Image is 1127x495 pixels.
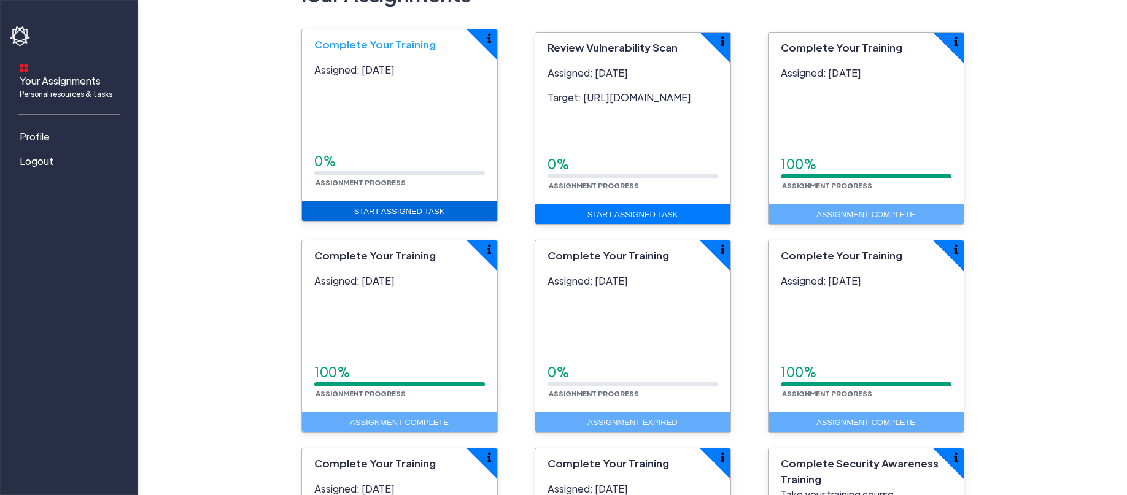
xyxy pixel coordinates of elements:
img: dashboard-icon.svg [20,64,28,72]
div: 0% [548,363,718,382]
span: Logout [20,154,53,169]
p: Assigned: [DATE] [781,274,951,288]
img: havoc-shield-logo-white.png [10,26,32,47]
p: Assigned: [DATE] [548,66,718,80]
div: 100% [781,363,951,382]
div: 0% [314,152,485,171]
span: Complete Your Training [781,248,902,262]
img: info-icon.svg [721,244,724,254]
iframe: Chat Widget [916,363,1127,495]
img: info-icon.svg [487,244,491,254]
small: Assignment Progress [781,181,873,190]
a: Logout [10,149,133,174]
p: Assigned: [DATE] [781,66,951,80]
img: info-icon.svg [954,36,958,46]
img: info-icon.svg [721,452,724,462]
span: Review Vulnerability Scan [548,40,678,54]
span: Complete Your Training [314,248,436,262]
img: info-icon.svg [721,36,724,46]
span: Complete Your Training [548,248,669,262]
span: Your Assignments [20,74,112,99]
span: Complete Your Training [314,456,436,470]
small: Assignment Progress [314,389,407,397]
div: 0% [548,155,718,174]
p: Assigned: [DATE] [314,274,485,288]
span: Complete Your Training [548,456,669,470]
img: info-icon.svg [954,244,958,254]
small: Assignment Progress [548,181,640,190]
img: info-icon.svg [487,33,491,43]
a: Start Assigned Task [535,204,730,225]
small: Assignment Progress [548,389,640,397]
div: 100% [314,363,485,382]
a: Profile [10,125,133,149]
div: 100% [781,155,951,174]
img: info-icon.svg [487,452,491,462]
span: Complete Your Training [314,37,436,51]
p: Assigned: [DATE] [314,63,485,77]
span: Complete Security Awareness Training [781,456,939,486]
p: Assigned: [DATE] [548,274,718,288]
a: Your AssignmentsPersonal resources & tasks [10,56,133,104]
span: Personal resources & tasks [20,88,112,99]
p: https://v3.rivs.com/ [548,90,718,105]
a: Start Assigned Task [302,201,497,222]
span: Complete Your Training [781,40,902,54]
span: Profile [20,129,50,144]
small: Assignment Progress [314,178,407,186]
small: Assignment Progress [781,389,873,397]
